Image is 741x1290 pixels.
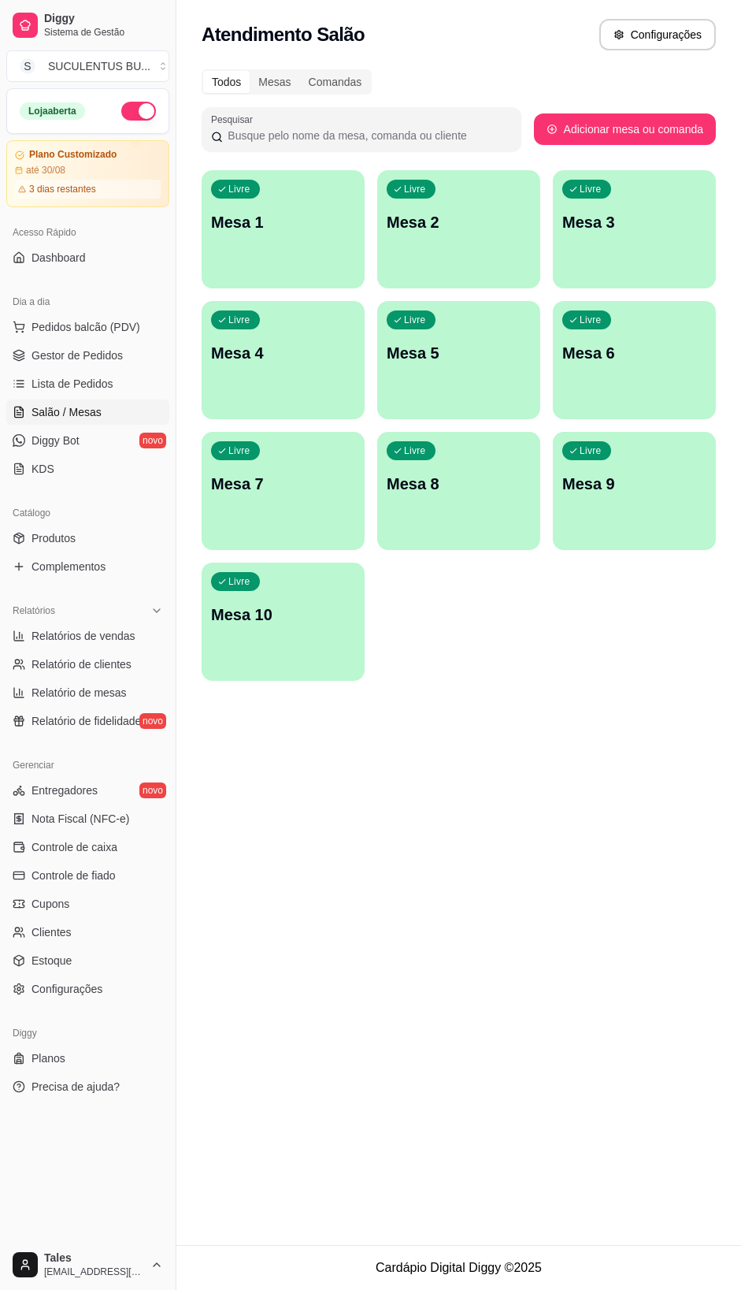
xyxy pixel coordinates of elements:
button: Select a team [6,50,169,82]
p: Livre [580,444,602,457]
a: Dashboard [6,245,169,270]
button: LivreMesa 9 [553,432,716,550]
a: Complementos [6,554,169,579]
div: Todos [203,71,250,93]
div: Dia a dia [6,289,169,314]
div: Comandas [300,71,371,93]
p: Livre [580,183,602,195]
p: Mesa 6 [562,342,706,364]
a: Precisa de ajuda? [6,1074,169,1099]
span: KDS [31,461,54,477]
p: Livre [404,314,426,326]
footer: Cardápio Digital Diggy © 2025 [176,1245,741,1290]
a: Nota Fiscal (NFC-e) [6,806,169,831]
a: Clientes [6,920,169,945]
button: LivreMesa 1 [202,170,365,288]
p: Mesa 2 [387,211,531,233]
span: Relatórios de vendas [31,628,135,644]
div: Catálogo [6,500,169,526]
a: Controle de caixa [6,835,169,860]
div: Diggy [6,1020,169,1046]
article: Plano Customizado [29,149,117,161]
p: Livre [580,314,602,326]
a: Entregadoresnovo [6,778,169,803]
p: Mesa 7 [211,473,355,495]
a: Gestor de Pedidos [6,343,169,368]
button: LivreMesa 4 [202,301,365,419]
span: Diggy [44,12,163,26]
p: Mesa 9 [562,473,706,495]
a: DiggySistema de Gestão [6,6,169,44]
span: Produtos [31,530,76,546]
p: Mesa 10 [211,604,355,626]
h2: Atendimento Salão [202,22,365,47]
label: Pesquisar [211,113,258,126]
button: Pedidos balcão (PDV) [6,314,169,340]
button: LivreMesa 3 [553,170,716,288]
span: Tales [44,1251,144,1266]
button: Alterar Status [121,102,156,121]
span: Relatório de fidelidade [31,713,141,729]
span: S [20,58,35,74]
a: Lista de Pedidos [6,371,169,396]
p: Mesa 4 [211,342,355,364]
span: Pedidos balcão (PDV) [31,319,140,335]
div: SUCULENTUS BU ... [48,58,150,74]
button: LivreMesa 5 [377,301,540,419]
span: Configurações [31,981,102,997]
input: Pesquisar [223,128,511,143]
p: Livre [228,183,250,195]
button: Configurações [599,19,716,50]
span: Sistema de Gestão [44,26,163,39]
span: Estoque [31,953,72,968]
span: Complementos [31,559,106,574]
span: Entregadores [31,783,98,798]
span: [EMAIL_ADDRESS][DOMAIN_NAME] [44,1266,144,1278]
p: Mesa 8 [387,473,531,495]
a: Relatório de mesas [6,680,169,705]
a: Controle de fiado [6,863,169,888]
span: Gestor de Pedidos [31,348,123,363]
div: Gerenciar [6,753,169,778]
button: LivreMesa 8 [377,432,540,550]
p: Livre [228,444,250,457]
a: Configurações [6,976,169,1002]
p: Mesa 1 [211,211,355,233]
button: LivreMesa 7 [202,432,365,550]
p: Mesa 5 [387,342,531,364]
span: Relatório de clientes [31,656,132,672]
p: Livre [404,183,426,195]
a: Cupons [6,891,169,916]
a: Plano Customizadoaté 30/083 dias restantes [6,140,169,207]
span: Lista de Pedidos [31,376,113,392]
span: Dashboard [31,250,86,266]
span: Cupons [31,896,69,912]
span: Diggy Bot [31,433,80,448]
span: Planos [31,1050,65,1066]
span: Precisa de ajuda? [31,1079,120,1095]
p: Livre [404,444,426,457]
button: LivreMesa 6 [553,301,716,419]
a: Salão / Mesas [6,400,169,425]
span: Controle de caixa [31,839,117,855]
a: Planos [6,1046,169,1071]
button: Tales[EMAIL_ADDRESS][DOMAIN_NAME] [6,1246,169,1284]
article: 3 dias restantes [29,183,96,195]
div: Acesso Rápido [6,220,169,245]
button: LivreMesa 10 [202,563,365,681]
button: LivreMesa 2 [377,170,540,288]
span: Nota Fiscal (NFC-e) [31,811,129,827]
p: Livre [228,575,250,588]
a: Produtos [6,526,169,551]
span: Clientes [31,924,72,940]
a: Relatórios de vendas [6,623,169,649]
article: até 30/08 [26,164,65,177]
span: Relatório de mesas [31,685,127,701]
p: Mesa 3 [562,211,706,233]
div: Loja aberta [20,102,85,120]
div: Mesas [250,71,299,93]
span: Salão / Mesas [31,404,102,420]
p: Livre [228,314,250,326]
span: Relatórios [13,604,55,617]
button: Adicionar mesa ou comanda [534,113,716,145]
